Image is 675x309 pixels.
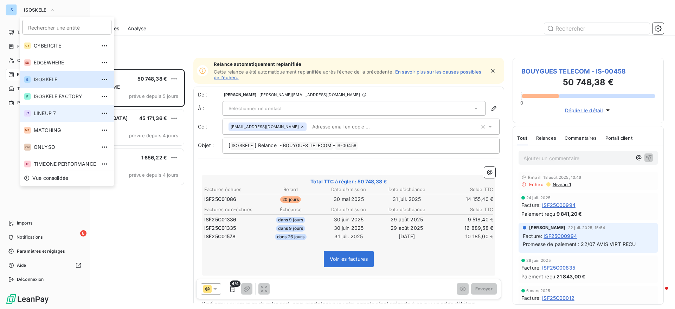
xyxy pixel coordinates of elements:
[568,226,605,230] span: 22 juil. 2025, 15:54
[521,294,541,302] span: Facture :
[129,93,178,99] span: prévue depuis 5 jours
[378,216,436,223] td: 29 août 2025
[34,69,185,309] div: grid
[6,83,84,94] a: Tâches
[255,142,282,148] span: ] Relance -
[24,42,31,49] div: CY
[214,69,481,80] a: En savoir plus sur les causes possibles de l’échec.
[17,262,26,269] span: Aide
[262,206,319,213] th: Échéance
[204,216,261,223] td: ISF25C01336
[436,195,494,203] td: 14 155,40 €
[204,224,261,232] td: ISF25C01335
[552,182,571,187] span: Niveau 1
[6,4,17,15] div: IS
[320,216,377,223] td: 30 juin 2025
[536,135,556,141] span: Relances
[17,57,31,64] span: Clients
[544,232,577,240] span: ISF25C00994
[333,142,335,148] span: -
[231,142,254,150] span: ISOSKELE
[523,241,636,247] span: Promesse de paiement : 22/07 AVIS VIRT RECU
[276,225,305,232] span: dans 9 jours
[128,25,146,32] span: Analyse
[22,20,111,34] input: placeholder
[204,196,237,203] span: ISF25C01086
[526,289,551,293] span: 6 mars 2025
[17,234,43,240] span: Notifications
[229,142,230,148] span: [
[275,234,307,240] span: dans 26 jours
[544,175,581,179] span: 18 août 2025, 10:46
[24,59,31,66] div: ED
[204,233,261,240] td: ISF25C01578
[214,69,394,75] span: Cette relance a été automatiquement replanifiée après l’échec de la précédente.
[320,233,377,240] td: 31 juil. 2025
[526,258,551,263] span: 26 juin 2025
[34,42,96,49] span: CYBERCITE
[24,93,31,100] div: IF
[378,233,436,240] td: [DATE]
[521,76,655,90] h3: 50 748,38 €
[34,144,96,151] span: ONLYSO
[521,210,555,217] span: Paiement reçu
[471,283,497,295] button: Envoyer
[335,142,358,150] span: IS-00458
[320,186,377,193] th: Date d’émission
[6,97,84,108] a: Paiements
[330,256,368,262] span: Voir les factures
[529,182,544,187] span: Echec
[17,29,50,36] span: Tableau de bord
[6,55,84,66] a: Clients
[517,135,528,141] span: Tout
[6,69,84,80] a: 3Relances
[320,206,377,213] th: Date d’émission
[231,125,299,129] span: [EMAIL_ADDRESS][DOMAIN_NAME]
[24,7,47,13] span: ISOSKELE
[32,175,68,182] span: Vue consolidée
[565,135,597,141] span: Commentaires
[139,115,167,121] span: 45 171,36 €
[202,301,476,307] span: Sauf erreur ou omission de notre part, nous constatons que votre compte client présente à ce jour...
[565,107,603,114] span: Déplier le détail
[282,142,332,150] span: BOUYGUES TELECOM
[17,276,44,283] span: Déconnexion
[80,230,86,237] span: 8
[542,294,574,302] span: ISF25C00012
[557,210,582,217] span: 9 841,20 €
[521,264,541,271] span: Facture :
[436,206,494,213] th: Solde TTC
[563,106,614,114] button: Déplier le détail
[224,93,256,97] span: [PERSON_NAME]
[528,175,541,180] span: Email
[34,93,96,100] span: ISOSKELE FACTORY
[526,196,551,200] span: 24 juil. 2025
[436,233,494,240] td: 10 185,00 €
[651,285,668,302] iframe: Intercom live chat
[521,67,655,76] span: BOUYGUES TELECOM - IS-00458
[203,178,494,185] span: Total TTC à régler : 50 748,38 €
[378,195,436,203] td: 31 juil. 2025
[129,133,178,138] span: prévue depuis 4 jours
[34,160,96,168] span: TIMEONE PERFORMANCE
[198,105,223,112] label: À :
[320,195,377,203] td: 30 mai 2025
[557,273,586,280] span: 21 843,00 €
[230,280,240,287] span: 4/4
[24,160,31,168] div: TP
[6,27,84,38] a: Tableau de bord
[229,106,282,111] span: Sélectionner un contact
[17,220,32,226] span: Imports
[436,224,494,232] td: 16 889,58 €
[309,121,391,132] input: Adresse email en copie ...
[378,224,436,232] td: 29 août 2025
[17,43,35,50] span: Factures
[214,61,485,67] span: Relance automatiquement replanifiée
[436,186,494,193] th: Solde TTC
[320,224,377,232] td: 30 juin 2025
[34,110,96,117] span: LINEUP 7
[34,59,96,66] span: EDGEWHERE
[24,110,31,117] div: L7
[137,76,167,82] span: 50 748,38 €
[204,206,261,213] th: Factures non-échues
